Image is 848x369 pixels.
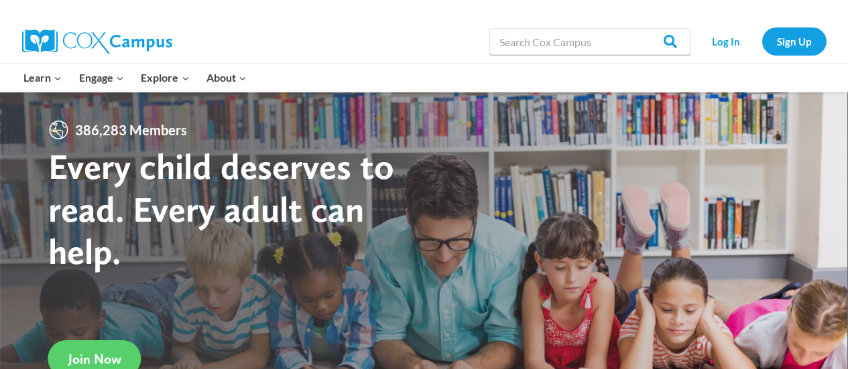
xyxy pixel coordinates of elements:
[697,27,827,55] nav: Secondary Navigation
[23,69,62,86] span: Learn
[22,29,172,54] img: Cox Campus
[70,119,192,141] span: 386,283 Members
[206,69,247,86] span: About
[697,27,755,55] a: Log In
[79,69,124,86] span: Engage
[15,64,255,92] nav: Primary Navigation
[489,28,690,55] input: Search Cox Campus
[68,351,121,367] span: Join Now
[762,27,827,55] a: Sign Up
[48,145,394,273] strong: Every child deserves to read. Every adult can help.
[141,69,189,86] span: Explore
